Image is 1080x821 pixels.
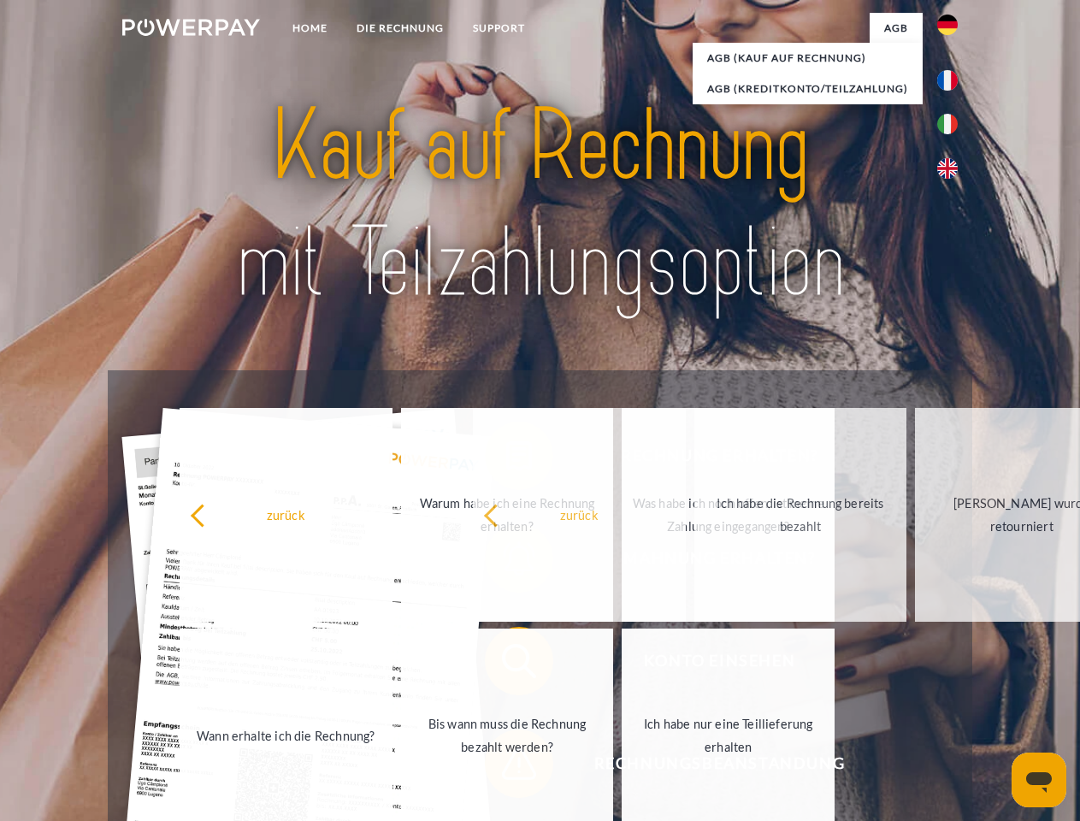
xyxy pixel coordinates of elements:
[190,724,382,747] div: Wann erhalte ich die Rechnung?
[693,74,923,104] a: AGB (Kreditkonto/Teilzahlung)
[632,712,824,759] div: Ich habe nur eine Teillieferung erhalten
[411,492,604,538] div: Warum habe ich eine Rechnung erhalten?
[937,158,958,179] img: en
[693,43,923,74] a: AGB (Kauf auf Rechnung)
[705,492,897,538] div: Ich habe die Rechnung bereits bezahlt
[122,19,260,36] img: logo-powerpay-white.svg
[937,70,958,91] img: fr
[870,13,923,44] a: agb
[937,15,958,35] img: de
[937,114,958,134] img: it
[1012,753,1066,807] iframe: Schaltfläche zum Öffnen des Messaging-Fensters
[458,13,540,44] a: SUPPORT
[278,13,342,44] a: Home
[411,712,604,759] div: Bis wann muss die Rechnung bezahlt werden?
[342,13,458,44] a: DIE RECHNUNG
[190,503,382,526] div: zurück
[163,82,917,328] img: title-powerpay_de.svg
[483,503,676,526] div: zurück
